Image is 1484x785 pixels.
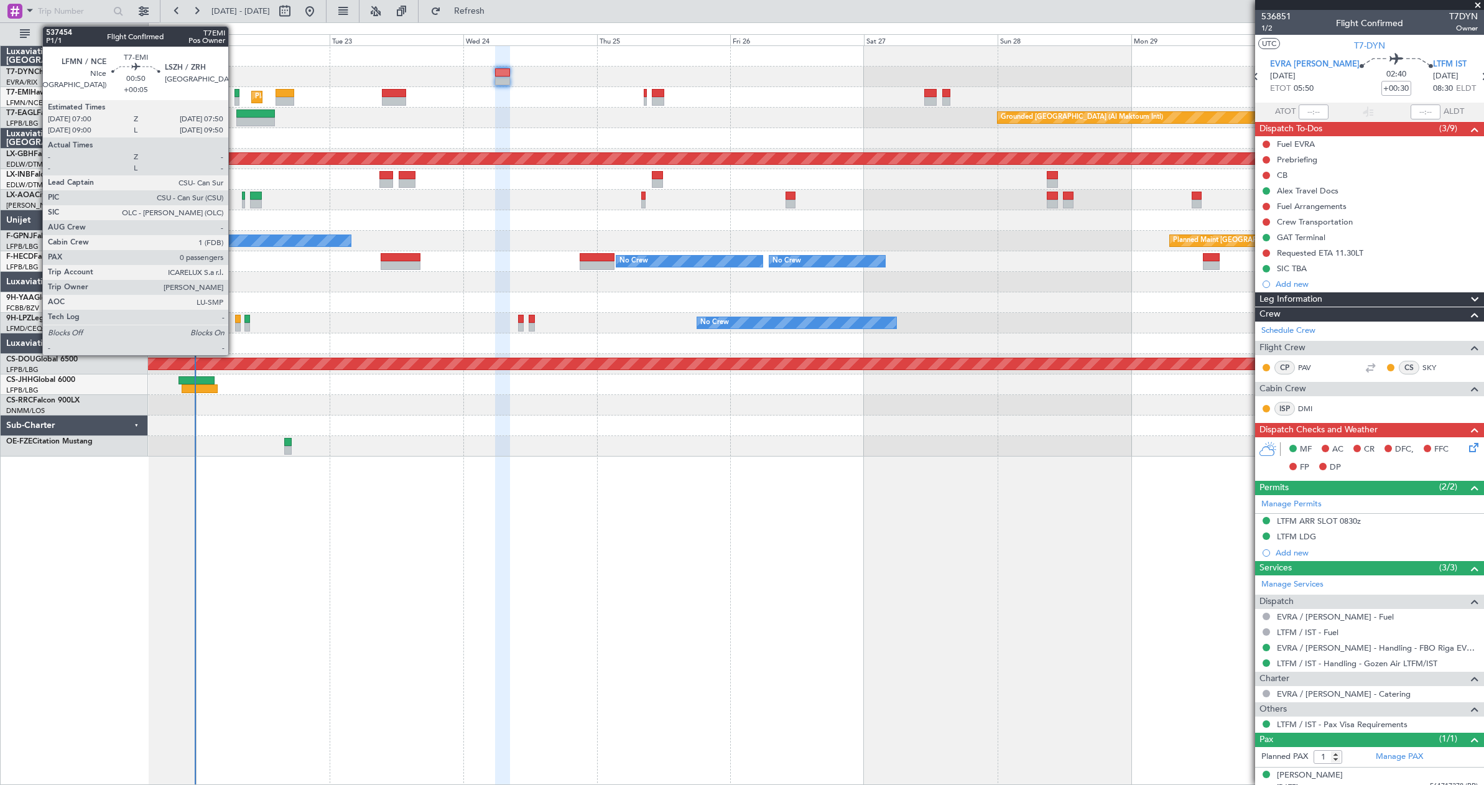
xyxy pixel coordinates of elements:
[1277,689,1411,699] a: EVRA / [PERSON_NAME] - Catering
[1422,362,1450,373] a: SKY
[6,397,33,404] span: CS-RRC
[6,233,80,240] a: F-GPNJFalcon 900EX
[998,34,1131,45] div: Sun 28
[1386,68,1406,81] span: 02:40
[6,192,35,199] span: LX-AOA
[330,34,463,45] div: Tue 23
[1277,232,1325,243] div: GAT Terminal
[1261,325,1315,337] a: Schedule Crew
[6,242,39,251] a: LFPB/LBG
[1276,279,1478,289] div: Add new
[1277,516,1361,526] div: LTFM ARR SLOT 0830z
[1261,498,1322,511] a: Manage Permits
[1259,672,1289,686] span: Charter
[1456,83,1476,95] span: ELDT
[6,78,37,87] a: EVRA/RIX
[6,406,45,416] a: DNMM/LOS
[1449,23,1478,34] span: Owner
[6,109,37,117] span: T7-EAGL
[1270,83,1291,95] span: ETOT
[6,356,78,363] a: CS-DOUGlobal 6500
[1449,10,1478,23] span: T7DYN
[6,151,34,158] span: LX-GBH
[38,2,109,21] input: Trip Number
[1294,83,1314,95] span: 05:50
[6,376,75,384] a: CS-JHHGlobal 6000
[6,192,95,199] a: LX-AOACitation Mustang
[1274,402,1295,416] div: ISP
[6,294,34,302] span: 9H-YAA
[1439,122,1457,135] span: (3/9)
[1261,751,1308,763] label: Planned PAX
[1261,10,1291,23] span: 536851
[6,89,30,96] span: T7-EMI
[1277,627,1338,638] a: LTFM / IST - Fuel
[1376,751,1423,763] a: Manage PAX
[1277,201,1347,211] div: Fuel Arrangements
[864,34,998,45] div: Sat 27
[1270,70,1296,83] span: [DATE]
[6,294,77,302] a: 9H-YAAGlobal 5000
[730,34,864,45] div: Fri 26
[1300,462,1309,474] span: FP
[1001,108,1163,127] div: Grounded [GEOGRAPHIC_DATA] (Al Maktoum Intl)
[32,30,131,39] span: All Aircraft
[1259,423,1378,437] span: Dispatch Checks and Weather
[1270,58,1360,71] span: EVRA [PERSON_NAME]
[6,171,30,179] span: LX-INB
[1439,480,1457,493] span: (2/2)
[425,1,499,21] button: Refresh
[1277,658,1437,669] a: LTFM / IST - Handling - Gozen Air LTFM/IST
[1277,170,1287,180] div: CB
[700,314,729,332] div: No Crew
[1131,34,1265,45] div: Mon 29
[1364,444,1375,456] span: CR
[1300,444,1312,456] span: MF
[1434,444,1449,456] span: FFC
[6,324,42,333] a: LFMD/CEQ
[6,89,82,96] a: T7-EMIHawker 900XP
[1277,769,1343,782] div: [PERSON_NAME]
[1277,719,1407,730] a: LTFM / IST - Pax Visa Requirements
[1259,382,1306,396] span: Cabin Crew
[6,180,43,190] a: EDLW/DTM
[6,315,71,322] a: 9H-LPZLegacy 500
[1259,481,1289,495] span: Permits
[1433,70,1458,83] span: [DATE]
[1173,231,1369,250] div: Planned Maint [GEOGRAPHIC_DATA] ([GEOGRAPHIC_DATA])
[211,6,270,17] span: [DATE] - [DATE]
[1277,154,1317,165] div: Prebriefing
[6,253,34,261] span: F-HECD
[6,438,93,445] a: OE-FZECitation Mustang
[772,252,801,271] div: No Crew
[1298,362,1326,373] a: PAV
[155,231,183,250] div: No Crew
[1277,263,1307,274] div: SIC TBA
[6,119,39,128] a: LFPB/LBG
[1259,122,1322,136] span: Dispatch To-Dos
[6,262,39,272] a: LFPB/LBG
[1259,733,1273,747] span: Pax
[6,315,31,322] span: 9H-LPZ
[6,109,71,117] a: T7-EAGLFalcon 8X
[1298,403,1326,414] a: DMI
[6,438,32,445] span: OE-FZE
[1277,531,1316,542] div: LTFM LDG
[1277,185,1338,196] div: Alex Travel Docs
[1354,39,1385,52] span: T7-DYN
[597,34,731,45] div: Thu 25
[1258,38,1280,49] button: UTC
[1277,611,1394,622] a: EVRA / [PERSON_NAME] - Fuel
[255,88,374,106] div: Planned Maint [GEOGRAPHIC_DATA]
[6,160,43,169] a: EDLW/DTM
[619,252,648,271] div: No Crew
[1259,561,1292,575] span: Services
[6,376,33,384] span: CS-JHH
[1276,547,1478,558] div: Add new
[1395,444,1414,456] span: DFC,
[151,25,172,35] div: [DATE]
[1277,139,1315,149] div: Fuel EVRA
[1261,23,1291,34] span: 1/2
[463,34,597,45] div: Wed 24
[6,98,43,108] a: LFMN/NCE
